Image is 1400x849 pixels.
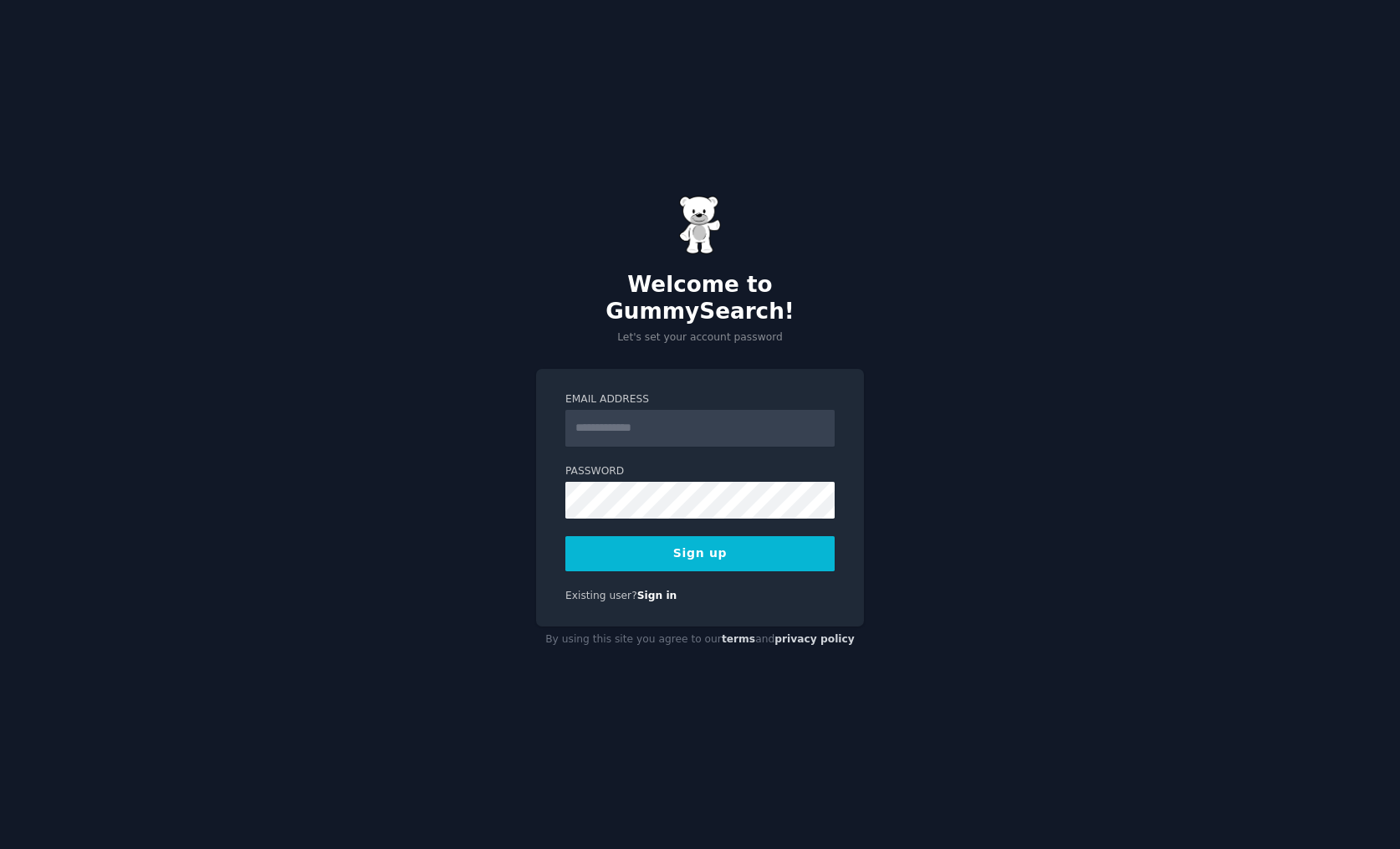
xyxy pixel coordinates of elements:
[565,392,835,407] label: Email Address
[536,627,864,653] div: By using this site you agree to our and
[774,633,855,645] a: privacy policy
[565,464,835,479] label: Password
[536,272,864,325] h2: Welcome to GummySearch!
[565,590,637,601] span: Existing user?
[679,196,721,254] img: Gummy Bear
[536,330,864,345] p: Let's set your account password
[565,536,835,571] button: Sign up
[637,590,677,601] a: Sign in
[722,633,755,645] a: terms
